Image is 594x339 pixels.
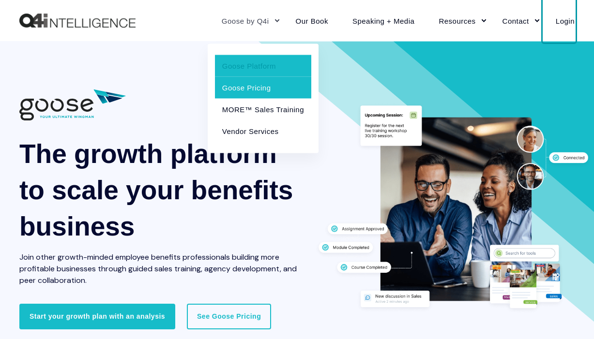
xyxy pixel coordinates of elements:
a: Goose Pricing [215,76,311,98]
img: Q4intelligence, LLC logo [19,14,136,28]
a: Back to Home [19,14,136,28]
a: MORE™ Sales Training [215,98,311,120]
a: Vendor Services [215,120,311,142]
a: Goose Platform [215,55,311,76]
